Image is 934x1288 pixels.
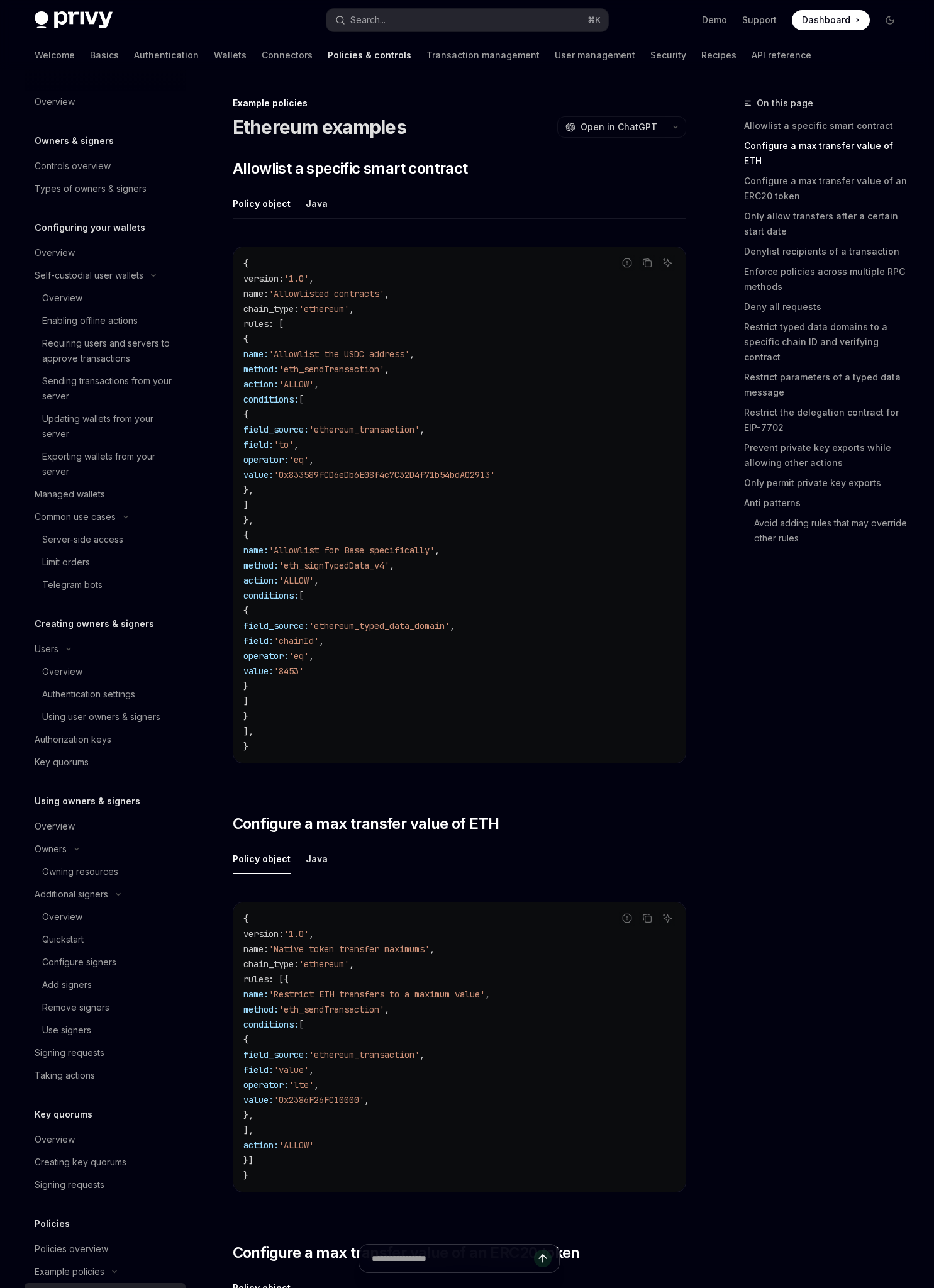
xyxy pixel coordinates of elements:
[25,177,186,200] a: Types of owners & signers
[42,336,178,366] div: Requiring users and servers to approve transactions
[42,577,103,592] div: Telegram bots
[284,928,309,940] span: '1.0'
[25,264,186,287] button: Toggle Self-custodial user wallets section
[792,10,870,30] a: Dashboard
[35,94,75,109] div: Overview
[25,91,186,113] a: Overview
[314,575,319,586] span: ,
[243,499,248,511] span: ]
[243,680,248,692] span: }
[279,928,284,940] span: :
[262,40,313,70] a: Connectors
[25,574,186,596] a: Telegram bots
[25,332,186,370] a: Requiring users and servers to approve transactions
[42,532,123,547] div: Server-side access
[243,575,279,586] span: action:
[880,10,900,30] button: Toggle dark mode
[25,974,186,996] a: Add signers
[744,317,910,367] a: Restrict typed data domains to a specific chain ID and verifying contract
[243,913,248,924] span: {
[274,1064,309,1075] span: 'value'
[299,1019,304,1030] span: [
[25,1238,186,1260] a: Policies overview
[25,928,186,951] a: Quickstart
[243,1155,253,1166] span: }]
[279,1140,314,1151] span: 'ALLOW'
[243,620,309,631] span: field_source:
[25,860,186,883] a: Owning resources
[233,97,686,109] div: Example policies
[349,303,354,314] span: ,
[659,910,675,926] button: Ask AI
[243,469,274,480] span: value:
[35,794,140,809] h5: Using owners & signers
[42,687,135,702] div: Authentication settings
[42,664,82,679] div: Overview
[35,616,154,631] h5: Creating owners & signers
[35,1132,75,1147] div: Overview
[42,555,90,570] div: Limit orders
[326,9,608,31] button: Open search
[269,318,284,330] span: : [
[328,40,411,70] a: Policies & controls
[35,133,114,148] h5: Owners & signers
[309,424,420,435] span: 'ethereum_transaction'
[294,303,299,314] span: :
[744,171,910,206] a: Configure a max transfer value of an ERC20 token
[243,1124,253,1136] span: ],
[650,40,686,70] a: Security
[269,545,435,556] span: 'Allowlist for Base specifically'
[233,116,406,138] h1: Ethereum examples
[435,545,440,556] span: ,
[702,14,727,26] a: Demo
[25,996,186,1019] a: Remove signers
[25,528,186,551] a: Server-side access
[430,943,435,955] span: ,
[243,288,264,299] span: name
[243,650,289,662] span: operator:
[279,379,314,390] span: 'ALLOW'
[25,551,186,574] a: Limit orders
[42,1023,91,1038] div: Use signers
[279,1004,384,1015] span: 'eth_sendTransaction'
[243,379,279,390] span: action:
[243,545,269,556] span: name:
[35,1241,108,1257] div: Policies overview
[243,958,294,970] span: chain_type
[233,158,468,179] span: Allowlist a specific smart contract
[639,255,655,271] button: Copy the contents from the code block
[25,906,186,928] a: Overview
[35,245,75,260] div: Overview
[279,364,384,375] span: 'eth_sendTransaction'
[25,706,186,728] a: Using user owners & signers
[744,367,910,402] a: Restrict parameters of a typed data message
[619,255,635,271] button: Report incorrect code
[243,974,269,985] span: rules
[243,665,274,677] span: value:
[243,258,248,269] span: {
[233,844,291,874] button: Policy object
[233,189,291,218] button: Policy object
[25,728,186,751] a: Authorization keys
[409,348,414,360] span: ,
[42,411,178,441] div: Updating wallets from your server
[42,909,82,924] div: Overview
[350,13,386,28] div: Search...
[557,116,665,138] button: Open in ChatGPT
[294,958,299,970] span: :
[42,449,178,479] div: Exporting wallets from your server
[25,660,186,683] a: Overview
[659,255,675,271] button: Ask AI
[279,560,389,571] span: 'eth_signTypedData_v4'
[243,1109,253,1121] span: },
[243,635,274,647] span: field:
[269,348,409,360] span: 'Allowlist the USDC address'
[35,732,111,747] div: Authorization keys
[243,333,248,345] span: {
[243,454,289,465] span: operator:
[752,40,811,70] a: API reference
[264,288,269,299] span: :
[35,158,111,174] div: Controls overview
[744,206,910,241] a: Only allow transfers after a certain start date
[25,683,186,706] a: Authentication settings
